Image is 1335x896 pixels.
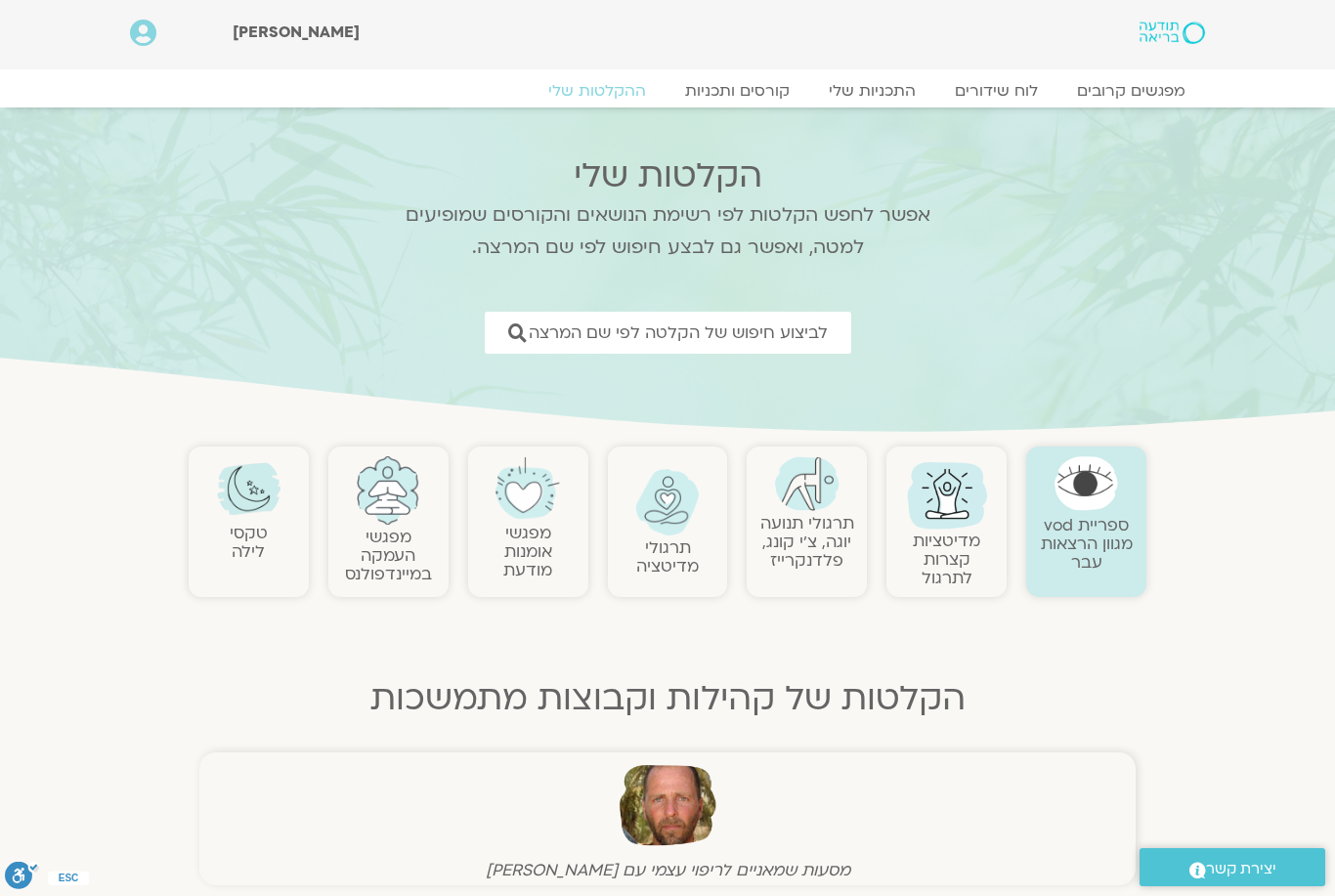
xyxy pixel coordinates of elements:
[809,81,935,101] a: התכניות שלי
[1041,514,1133,574] a: ספריית vodמגוון הרצאות עבר
[760,512,854,572] a: תרגולי תנועהיוגה, צ׳י קונג, פלדנקרייז
[913,530,980,589] a: מדיטציות קצרות לתרגול
[204,860,1131,880] figcaption: מסעות שמאניים לריפוי עצמי עם [PERSON_NAME]
[503,522,552,581] a: מפגשיאומנות מודעת
[345,526,432,585] a: מפגשיהעמקה במיינדפולנס
[379,199,956,264] p: אפשר לחפש הקלטות לפי רשימת הנושאים והקורסים שמופיעים למטה, ואפשר גם לבצע חיפוש לפי שם המרצה.
[1206,856,1276,882] span: יצירת קשר
[233,21,360,43] span: [PERSON_NAME]
[935,81,1057,101] a: לוח שידורים
[636,536,699,577] a: תרגולימדיטציה
[529,81,666,101] a: ההקלטות שלי
[379,156,956,195] h2: הקלטות שלי
[529,323,828,342] span: לביצוע חיפוש של הקלטה לפי שם המרצה
[666,81,809,101] a: קורסים ותכניות
[189,679,1146,718] h2: הקלטות של קהילות וקבוצות מתמשכות
[1057,81,1205,101] a: מפגשים קרובים
[130,81,1205,101] nav: Menu
[230,522,268,563] a: טקסילילה
[485,312,851,354] a: לביצוע חיפוש של הקלטה לפי שם המרצה
[1140,848,1325,886] a: יצירת קשר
